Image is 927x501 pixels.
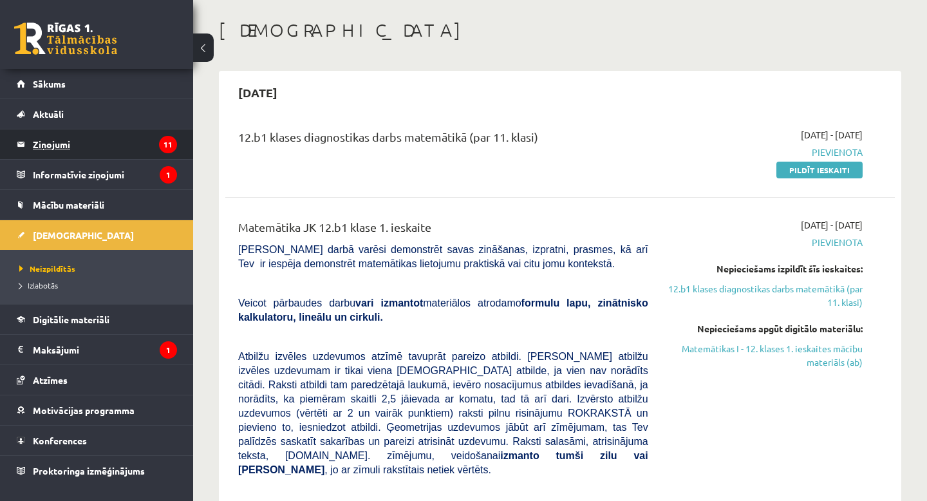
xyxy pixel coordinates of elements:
a: Atzīmes [17,365,177,395]
legend: Maksājumi [33,335,177,364]
a: Mācību materiāli [17,190,177,220]
span: Izlabotās [19,280,58,290]
span: [PERSON_NAME] darbā varēsi demonstrēt savas zināšanas, izpratni, prasmes, kā arī Tev ir iespēja d... [238,244,648,269]
i: 1 [160,341,177,359]
legend: Informatīvie ziņojumi [33,160,177,189]
div: Nepieciešams izpildīt šīs ieskaites: [668,262,863,276]
h2: [DATE] [225,77,290,108]
i: 1 [160,166,177,184]
span: [DEMOGRAPHIC_DATA] [33,229,134,241]
a: Pildīt ieskaiti [776,162,863,178]
a: Rīgas 1. Tālmācības vidusskola [14,23,117,55]
span: Digitālie materiāli [33,314,109,325]
a: 12.b1 klases diagnostikas darbs matemātikā (par 11. klasi) [668,282,863,309]
span: Sākums [33,78,66,90]
a: Sākums [17,69,177,99]
h1: [DEMOGRAPHIC_DATA] [219,19,901,41]
span: [DATE] - [DATE] [801,128,863,142]
span: Proktoringa izmēģinājums [33,465,145,477]
a: Informatīvie ziņojumi1 [17,160,177,189]
span: Mācību materiāli [33,199,104,211]
span: [DATE] - [DATE] [801,218,863,232]
b: vari izmantot [355,298,423,308]
b: formulu lapu, zinātnisko kalkulatoru, lineālu un cirkuli. [238,298,648,323]
div: Nepieciešams apgūt digitālo materiālu: [668,322,863,336]
div: Matemātika JK 12.b1 klase 1. ieskaite [238,218,648,242]
span: Pievienota [668,146,863,159]
span: Atbilžu izvēles uzdevumos atzīmē tavuprāt pareizo atbildi. [PERSON_NAME] atbilžu izvēles uzdevuma... [238,351,648,475]
span: Pievienota [668,236,863,249]
i: 11 [159,136,177,153]
span: Neizpildītās [19,263,75,274]
a: Maksājumi1 [17,335,177,364]
a: Konferences [17,426,177,455]
a: Izlabotās [19,279,180,291]
a: Proktoringa izmēģinājums [17,456,177,486]
span: Motivācijas programma [33,404,135,416]
a: Digitālie materiāli [17,305,177,334]
div: 12.b1 klases diagnostikas darbs matemātikā (par 11. klasi) [238,128,648,152]
span: Konferences [33,435,87,446]
span: Aktuāli [33,108,64,120]
a: Motivācijas programma [17,395,177,425]
a: [DEMOGRAPHIC_DATA] [17,220,177,250]
a: Matemātikas I - 12. klases 1. ieskaites mācību materiāls (ab) [668,342,863,369]
a: Ziņojumi11 [17,129,177,159]
legend: Ziņojumi [33,129,177,159]
a: Neizpildītās [19,263,180,274]
b: izmanto [500,450,539,461]
span: Atzīmes [33,374,68,386]
a: Aktuāli [17,99,177,129]
span: Veicot pārbaudes darbu materiālos atrodamo [238,298,648,323]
